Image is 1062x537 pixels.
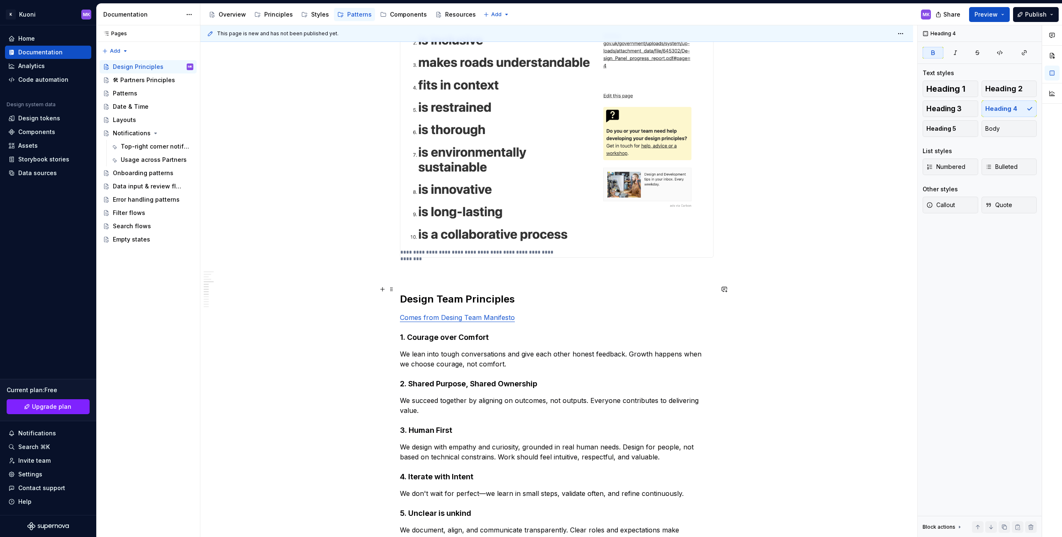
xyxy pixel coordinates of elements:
[400,395,714,415] p: We succeed together by aligning on outcomes, not outputs. Everyone contributes to delivering value.
[923,100,978,117] button: Heading 3
[400,293,714,306] h2: Design Team Principles
[923,120,978,137] button: Heading 5
[491,11,502,18] span: Add
[19,10,36,19] div: Kuoni
[100,233,197,246] a: Empty states
[205,6,479,23] div: Page tree
[943,10,960,19] span: Share
[100,113,197,127] a: Layouts
[18,498,32,506] div: Help
[926,124,956,133] span: Heading 5
[982,197,1037,213] button: Quote
[5,495,91,508] button: Help
[982,159,1037,175] button: Bulleted
[400,472,473,481] strong: 4. Iterate with Intent
[926,163,965,171] span: Numbered
[969,7,1010,22] button: Preview
[18,76,68,84] div: Code automation
[7,101,56,108] div: Design system data
[923,197,978,213] button: Callout
[100,30,127,37] div: Pages
[445,10,476,19] div: Resources
[113,195,180,204] div: Error handling patterns
[100,100,197,113] a: Date & Time
[113,169,173,177] div: Onboarding patterns
[219,10,246,19] div: Overview
[400,379,537,388] strong: 2. Shared Purpose, Shared Ownership
[18,142,38,150] div: Assets
[5,46,91,59] a: Documentation
[390,10,427,19] div: Components
[923,69,954,77] div: Text styles
[18,128,55,136] div: Components
[18,443,50,451] div: Search ⌘K
[1013,7,1059,22] button: Publish
[113,235,150,244] div: Empty states
[347,10,372,19] div: Patterns
[113,129,151,137] div: Notifications
[923,159,978,175] button: Numbered
[27,522,69,530] svg: Supernova Logo
[400,426,452,434] strong: 3. Human First
[298,8,332,21] a: Styles
[113,89,137,98] div: Patterns
[100,87,197,100] a: Patterns
[83,11,90,18] div: MK
[217,30,339,37] span: This page is new and has not been published yet.
[481,9,512,20] button: Add
[923,521,963,533] div: Block actions
[926,201,955,209] span: Callout
[926,85,965,93] span: Heading 1
[7,386,90,394] div: Current plan : Free
[311,10,329,19] div: Styles
[400,442,714,462] p: We design with empathy and curiosity, grounded in real human needs. Design for people, not based ...
[1025,10,1047,19] span: Publish
[251,8,296,21] a: Principles
[264,10,293,19] div: Principles
[5,59,91,73] a: Analytics
[6,10,16,20] div: K
[400,509,471,517] strong: 5. Unclear is unkind
[985,85,1023,93] span: Heading 2
[982,120,1037,137] button: Body
[400,488,714,498] p: We don't wait for perfect—we learn in small steps, validate often, and refine continuously.
[18,484,65,492] div: Contact support
[5,440,91,454] button: Search ⌘K
[923,185,958,193] div: Other styles
[5,454,91,467] a: Invite team
[985,124,1000,133] span: Body
[107,140,197,153] a: Top-right corner notifications
[5,481,91,495] button: Contact support
[926,105,962,113] span: Heading 3
[923,81,978,97] button: Heading 1
[18,48,63,56] div: Documentation
[18,62,45,70] div: Analytics
[931,7,966,22] button: Share
[982,81,1037,97] button: Heading 2
[18,456,51,465] div: Invite team
[107,153,197,166] a: Usage across Partners
[100,60,197,73] a: Design PrinciplesMK
[923,11,930,18] div: MK
[100,220,197,233] a: Search flows
[18,429,56,437] div: Notifications
[113,76,175,84] div: 🛠 Partners Principles
[18,155,69,164] div: Storybook stories
[5,427,91,440] button: Notifications
[100,127,197,140] a: Notifications
[400,313,515,322] a: Comes from Desing Team Manifesto
[5,125,91,139] a: Components
[100,193,197,206] a: Error handling patterns
[432,8,479,21] a: Resources
[100,45,131,57] button: Add
[113,209,145,217] div: Filter flows
[5,153,91,166] a: Storybook stories
[5,112,91,125] a: Design tokens
[18,169,57,177] div: Data sources
[985,163,1018,171] span: Bulleted
[5,139,91,152] a: Assets
[113,63,163,71] div: Design Principles
[18,34,35,43] div: Home
[103,10,182,19] div: Documentation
